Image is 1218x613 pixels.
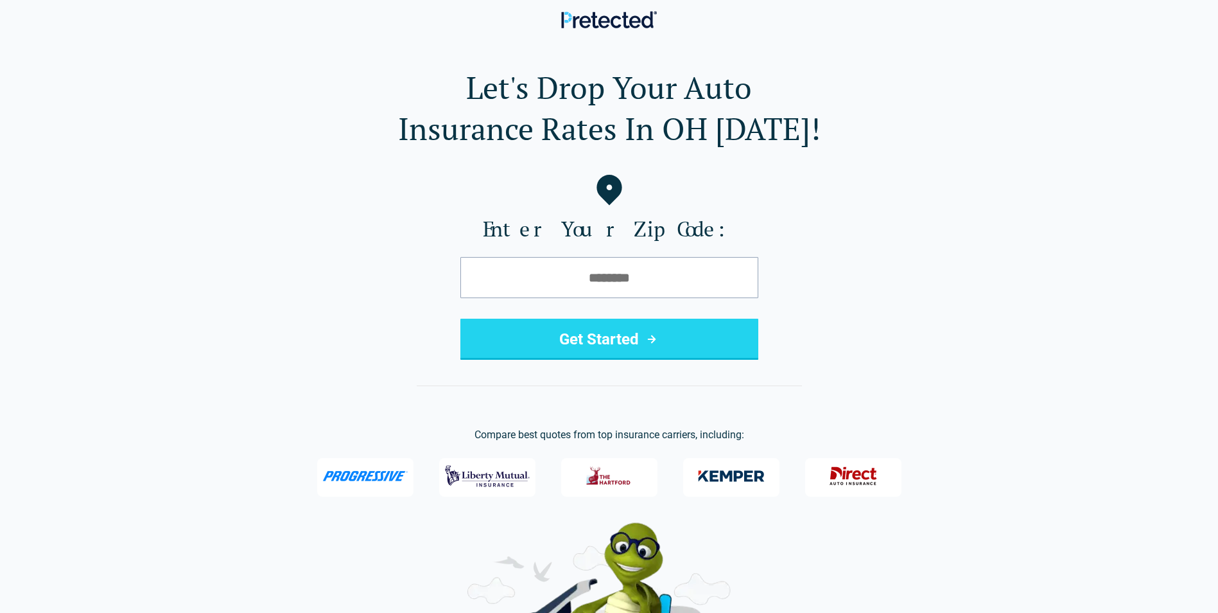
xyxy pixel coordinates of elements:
img: Kemper [689,459,774,493]
img: Pretected [561,11,657,28]
img: The Hartford [578,459,641,493]
img: Progressive [322,471,408,481]
label: Enter Your Zip Code: [21,216,1197,242]
p: Compare best quotes from top insurance carriers, including: [21,427,1197,443]
h1: Let's Drop Your Auto Insurance Rates In OH [DATE]! [21,67,1197,149]
img: Direct General [822,459,885,493]
img: Liberty Mutual [445,459,530,493]
button: Get Started [460,319,758,360]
